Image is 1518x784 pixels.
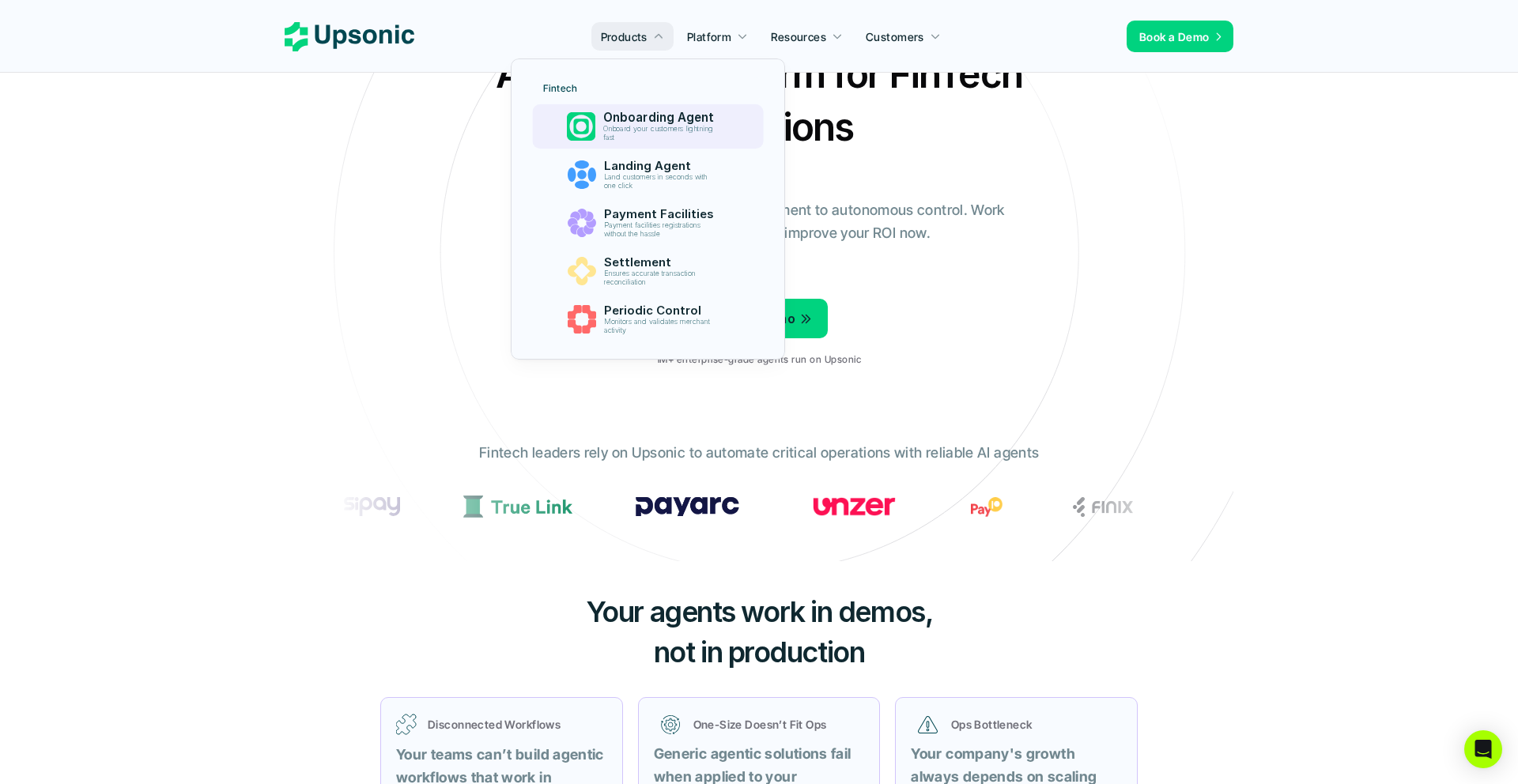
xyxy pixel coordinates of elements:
[543,83,577,94] p: Fintech
[603,318,719,335] p: Monitors and validates merchant activity
[428,716,607,733] p: Disconnected Workflows
[534,249,762,293] a: SettlementEnsures accurate transaction reconciliation
[771,28,826,45] p: Resources
[951,716,1116,733] p: Ops Bottleneck
[479,442,1039,465] p: Fintech leaders rely on Upsonic to automate critical operations with reliable AI agents
[603,221,719,239] p: Payment facilities registrations without the hassle
[534,201,762,245] a: Payment FacilitiesPayment facilities registrations without the hassle
[602,111,721,125] p: Onboarding Agent
[534,297,762,341] a: Periodic ControlMonitors and validates merchant activity
[603,303,720,318] p: Periodic Control
[603,173,719,190] p: Land customers in seconds with one click
[603,207,720,221] p: Payment Facilities
[1464,730,1502,768] div: Open Intercom Messenger
[601,28,648,45] p: Products
[534,153,762,197] a: Landing AgentLand customers in seconds with one click
[687,28,731,45] p: Platform
[603,255,720,269] p: Settlement
[482,47,1036,153] h2: Agentic AI Platform for FinTech Operations
[586,594,933,629] span: Your agents work in demos,
[693,716,858,733] p: One-Size Doesn’t Fit Ops
[602,125,719,142] p: Onboard your customers lightning fast
[603,159,720,173] p: Landing Agent
[591,22,674,51] a: Products
[866,28,924,45] p: Customers
[532,104,763,149] a: Onboarding AgentOnboard your customers lightning fast
[502,199,1016,245] p: From onboarding to compliance to settlement to autonomous control. Work with %82 more efficiency ...
[1139,30,1210,43] span: Book a Demo
[654,635,865,669] span: not in production
[603,269,719,287] p: Ensures accurate transaction reconciliation
[1127,21,1233,52] a: Book a Demo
